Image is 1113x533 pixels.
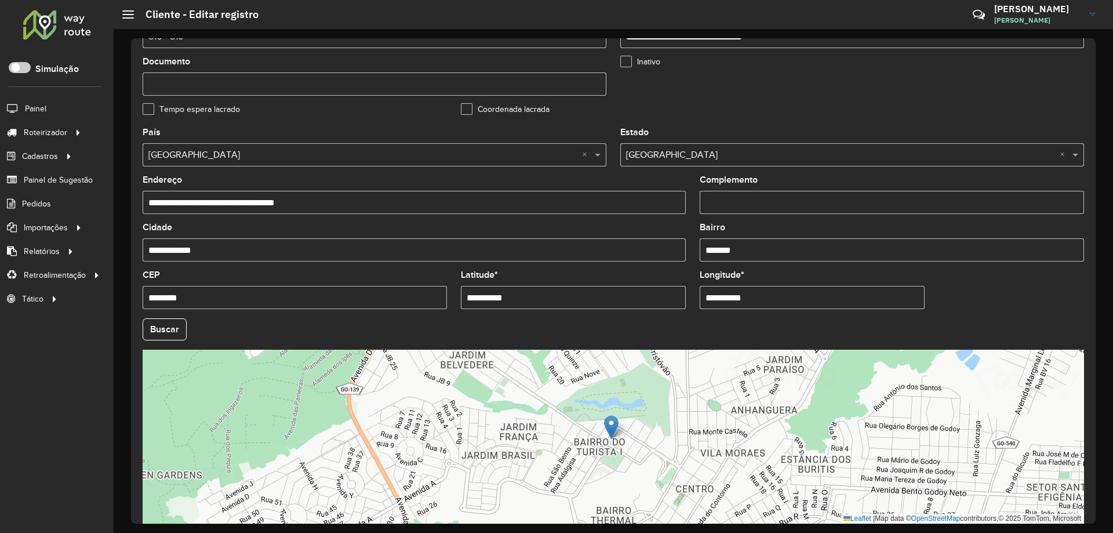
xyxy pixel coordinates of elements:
span: Roteirizador [24,126,67,139]
span: Painel de Sugestão [24,174,93,186]
a: Leaflet [843,514,871,523]
span: [PERSON_NAME] [994,15,1081,26]
label: Endereço [143,173,182,187]
span: | [873,514,875,523]
span: Retroalimentação [24,269,86,281]
label: País [143,125,161,139]
a: Contato Rápido [966,2,991,27]
span: Importações [24,222,68,234]
label: Documento [143,55,190,68]
label: Bairro [700,220,725,234]
h3: [PERSON_NAME] [994,3,1081,14]
label: Coordenada lacrada [461,103,550,115]
span: Clear all [1060,148,1070,162]
span: Relatórios [24,245,60,258]
label: Longitude [700,268,744,282]
div: Map data © contributors,© 2025 TomTom, Microsoft [841,514,1084,524]
button: Buscar [143,318,187,340]
img: Marker [604,415,619,439]
label: Inativo [620,56,660,68]
label: Tempo espera lacrado [143,103,240,115]
span: Painel [25,103,46,115]
span: Tático [22,293,43,305]
span: Pedidos [22,198,51,210]
label: CEP [143,268,160,282]
h2: Cliente - Editar registro [134,8,259,21]
span: Cadastros [22,150,58,162]
span: Clear all [582,148,592,162]
label: Latitude [461,268,498,282]
label: Simulação [35,62,79,76]
label: Estado [620,125,649,139]
label: Complemento [700,173,758,187]
label: Cidade [143,220,172,234]
a: OpenStreetMap [911,514,961,523]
